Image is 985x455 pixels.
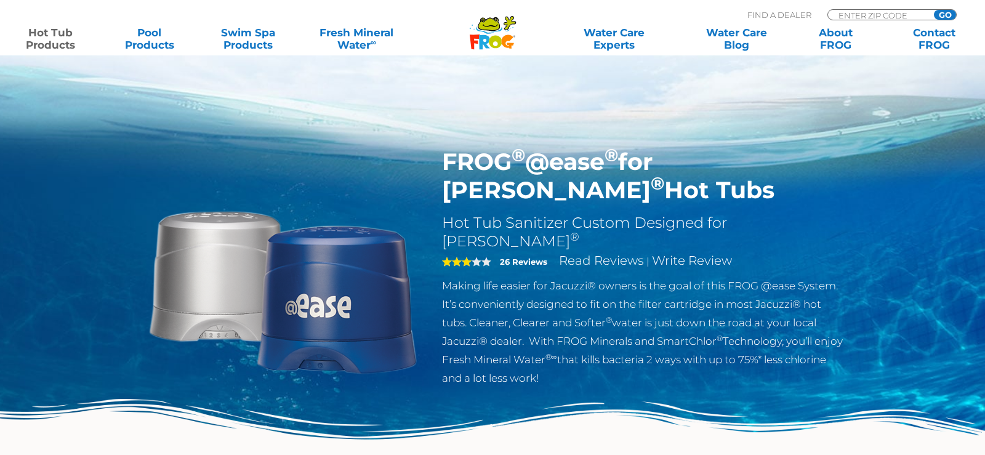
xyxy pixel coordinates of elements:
a: ContactFROG [896,26,973,51]
a: Read Reviews [559,253,644,268]
input: Zip Code Form [837,10,920,20]
h1: FROG @ease for [PERSON_NAME] Hot Tubs [442,148,844,204]
sup: ® [512,144,525,166]
a: Swim SpaProducts [210,26,287,51]
sup: ® [606,315,612,324]
input: GO [934,10,956,20]
span: 3 [442,257,472,267]
span: | [646,256,649,267]
a: Hot TubProducts [12,26,89,51]
sup: ® [570,230,579,244]
strong: 26 Reviews [500,257,547,267]
a: AboutFROG [797,26,874,51]
a: Fresh MineralWater∞ [308,26,404,51]
a: Water CareBlog [698,26,775,51]
h2: Hot Tub Sanitizer Custom Designed for [PERSON_NAME] [442,214,844,251]
sup: ∞ [371,38,376,47]
sup: ® [605,144,618,166]
a: Water CareExperts [552,26,677,51]
sup: ® [717,334,723,343]
p: Making life easier for Jacuzzi® owners is the goal of this FROG @ease System. It’s conveniently d... [442,276,844,387]
sup: ®∞ [545,352,557,361]
sup: ® [651,172,664,194]
a: Write Review [652,253,732,268]
a: PoolProducts [111,26,188,51]
p: Find A Dealer [747,9,811,20]
img: Sundance-cartridges-2.png [142,148,424,430]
